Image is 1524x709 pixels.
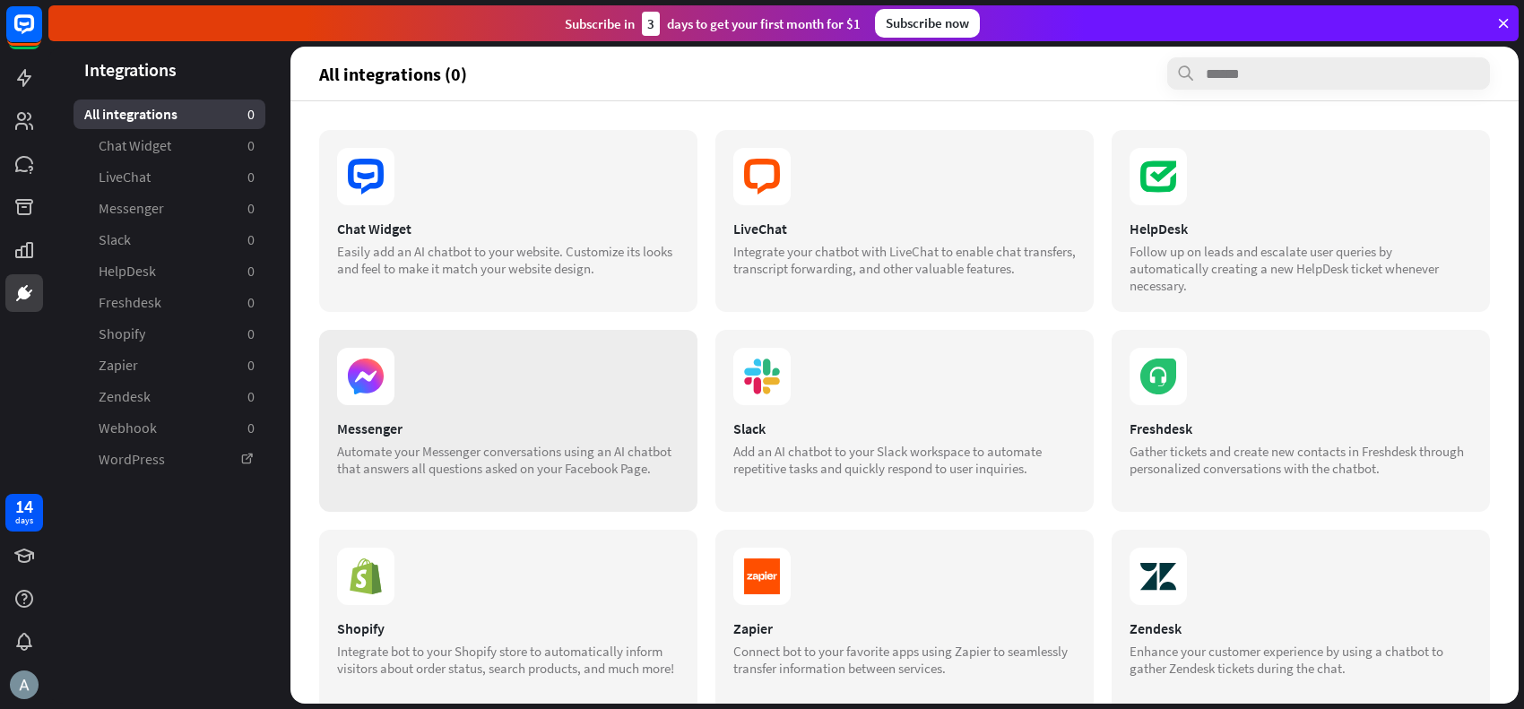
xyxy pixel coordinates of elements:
[74,256,265,286] a: HelpDesk 0
[74,131,265,160] a: Chat Widget 0
[247,199,255,218] aside: 0
[733,419,1076,437] div: Slack
[1130,220,1472,238] div: HelpDesk
[733,643,1076,677] div: Connect bot to your favorite apps using Zapier to seamlessly transfer information between services.
[1130,643,1472,677] div: Enhance your customer experience by using a chatbot to gather Zendesk tickets during the chat.
[15,498,33,514] div: 14
[99,168,151,186] span: LiveChat
[99,136,171,155] span: Chat Widget
[247,356,255,375] aside: 0
[733,243,1076,277] div: Integrate your chatbot with LiveChat to enable chat transfers, transcript forwarding, and other v...
[48,57,290,82] header: Integrations
[337,643,680,677] div: Integrate bot to your Shopify store to automatically inform visitors about order status, search p...
[1130,443,1472,477] div: Gather tickets and create new contacts in Freshdesk through personalized conversations with the c...
[733,619,1076,637] div: Zapier
[247,230,255,249] aside: 0
[74,162,265,192] a: LiveChat 0
[1130,419,1472,437] div: Freshdesk
[733,220,1076,238] div: LiveChat
[337,243,680,277] div: Easily add an AI chatbot to your website. Customize its looks and feel to make it match your webs...
[247,324,255,343] aside: 0
[337,419,680,437] div: Messenger
[875,9,980,38] div: Subscribe now
[1130,619,1472,637] div: Zendesk
[337,443,680,477] div: Automate your Messenger conversations using an AI chatbot that answers all questions asked on you...
[74,194,265,223] a: Messenger 0
[5,494,43,532] a: 14 days
[15,514,33,527] div: days
[1130,243,1472,294] div: Follow up on leads and escalate user queries by automatically creating a new HelpDesk ticket when...
[74,225,265,255] a: Slack 0
[337,220,680,238] div: Chat Widget
[99,387,151,406] span: Zendesk
[247,419,255,437] aside: 0
[99,293,161,312] span: Freshdesk
[642,12,660,36] div: 3
[247,168,255,186] aside: 0
[247,387,255,406] aside: 0
[99,419,157,437] span: Webhook
[99,199,164,218] span: Messenger
[247,136,255,155] aside: 0
[247,105,255,124] aside: 0
[247,262,255,281] aside: 0
[247,293,255,312] aside: 0
[99,324,145,343] span: Shopify
[74,288,265,317] a: Freshdesk 0
[74,413,265,443] a: Webhook 0
[74,445,265,474] a: WordPress
[74,319,265,349] a: Shopify 0
[74,382,265,411] a: Zendesk 0
[733,443,1076,477] div: Add an AI chatbot to your Slack workspace to automate repetitive tasks and quickly respond to use...
[99,262,156,281] span: HelpDesk
[99,356,138,375] span: Zapier
[99,230,131,249] span: Slack
[319,57,1490,90] section: All integrations (0)
[565,12,861,36] div: Subscribe in days to get your first month for $1
[74,350,265,380] a: Zapier 0
[84,105,178,124] span: All integrations
[337,619,680,637] div: Shopify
